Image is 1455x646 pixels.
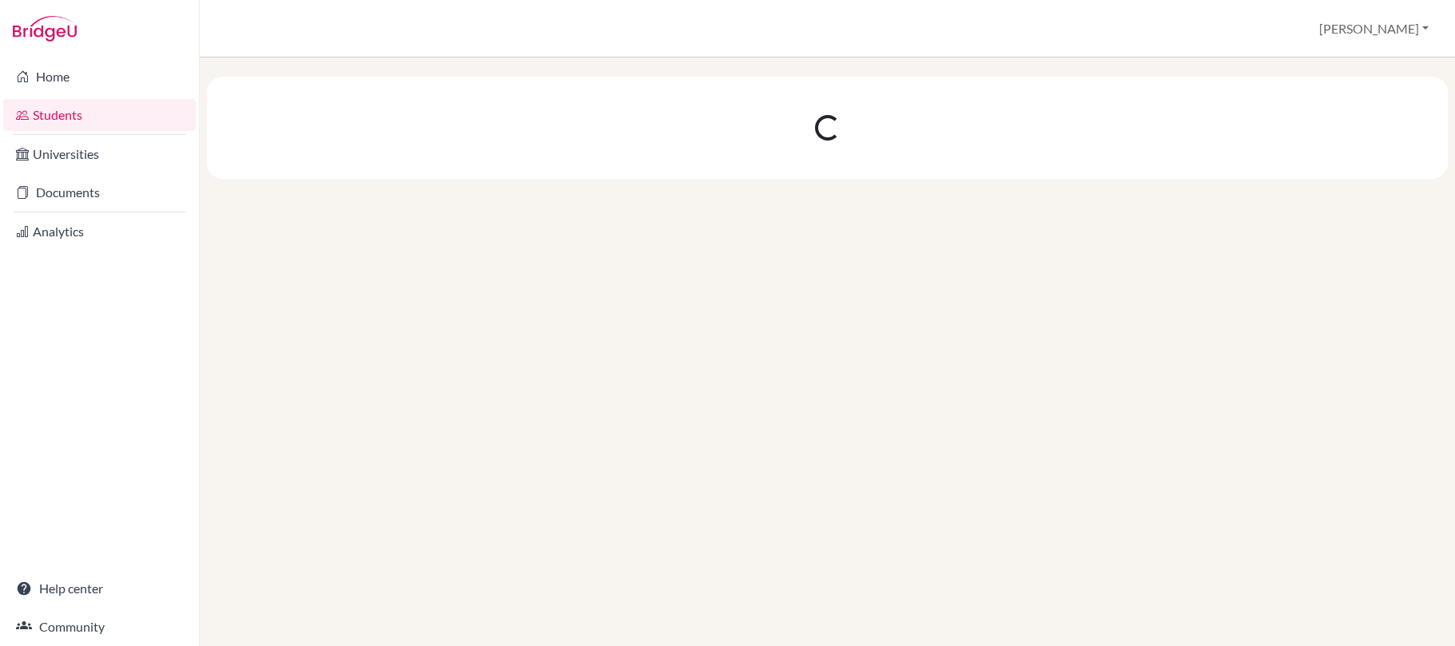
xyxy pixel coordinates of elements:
[1312,14,1436,44] button: [PERSON_NAME]
[3,99,196,131] a: Students
[3,138,196,170] a: Universities
[3,61,196,93] a: Home
[13,16,77,42] img: Bridge-U
[3,611,196,643] a: Community
[3,573,196,604] a: Help center
[3,176,196,208] a: Documents
[3,216,196,248] a: Analytics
